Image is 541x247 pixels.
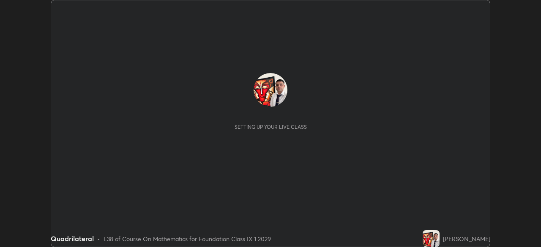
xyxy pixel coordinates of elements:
div: [PERSON_NAME] [443,234,490,243]
div: L38 of Course On Mathematics for Foundation Class IX 1 2029 [104,234,271,243]
div: Quadrilateral [51,233,94,244]
img: cc9ebfea3f184d89b2d8a8ac9c918a72.jpg [423,230,440,247]
img: cc9ebfea3f184d89b2d8a8ac9c918a72.jpg [254,73,287,107]
div: • [97,234,100,243]
div: Setting up your live class [235,124,307,130]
